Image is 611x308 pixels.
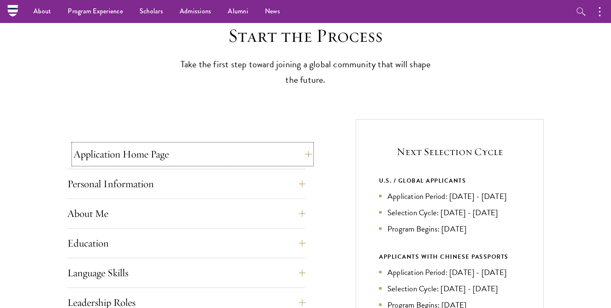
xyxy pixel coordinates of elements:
button: About Me [67,204,305,224]
div: U.S. / GLOBAL APPLICANTS [379,176,520,186]
button: Education [67,233,305,253]
button: Personal Information [67,174,305,194]
button: Application Home Page [74,144,312,164]
button: Language Skills [67,263,305,283]
li: Application Period: [DATE] - [DATE] [379,266,520,278]
p: Take the first step toward joining a global community that will shape the future. [176,57,435,88]
li: Program Begins: [DATE] [379,223,520,235]
li: Selection Cycle: [DATE] - [DATE] [379,283,520,295]
h5: Next Selection Cycle [379,145,520,159]
div: APPLICANTS WITH CHINESE PASSPORTS [379,252,520,262]
li: Selection Cycle: [DATE] - [DATE] [379,206,520,219]
li: Application Period: [DATE] - [DATE] [379,190,520,202]
h2: Start the Process [176,24,435,48]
